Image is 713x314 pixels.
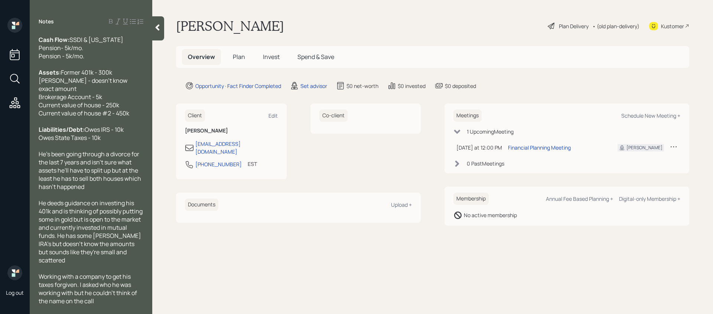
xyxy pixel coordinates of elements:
div: [DATE] at 12:00 PM [456,144,502,151]
div: [EMAIL_ADDRESS][DOMAIN_NAME] [195,140,278,156]
span: Spend & Save [297,53,334,61]
img: retirable_logo.png [7,265,22,280]
span: Owes IRS - 10k Owes State Taxes - 10k [39,125,124,142]
span: Invest [263,53,280,61]
div: No active membership [464,211,517,219]
h6: Co-client [319,109,348,122]
span: Assets: [39,68,61,76]
div: Financial Planning Meeting [508,144,571,151]
div: Upload + [391,201,412,208]
div: Opportunity · Fact Finder Completed [195,82,281,90]
div: $0 net-worth [346,82,378,90]
span: Overview [188,53,215,61]
span: Plan [233,53,245,61]
h1: [PERSON_NAME] [176,18,284,34]
h6: Meetings [453,109,482,122]
span: Cash Flow: [39,36,69,44]
div: Plan Delivery [559,22,589,30]
h6: Documents [185,199,218,211]
div: EST [248,160,257,168]
h6: Membership [453,193,489,205]
label: Notes [39,18,54,25]
span: SSDI & [US_STATE] Pension- 5k/mo. Pension - 5k/mo. [39,36,124,60]
span: Working with a company to get his taxes forgiven. I asked who he was working with but he couldn't... [39,272,138,305]
div: 0 Past Meeting s [467,160,504,167]
span: He's been going through a divorce for the last 7 years and isn't sure what assets he'll have to s... [39,150,142,191]
span: He deeds guidance on investing his 401k and is thinking of possibly putting some in gold but is o... [39,199,144,264]
div: [PERSON_NAME] [626,144,662,151]
div: Digital-only Membership + [619,195,680,202]
div: Set advisor [300,82,327,90]
div: Annual Fee Based Planning + [546,195,613,202]
span: Former 401k - 300k [PERSON_NAME] - doesn't know exact amount Brokerage Account - 5k Current value... [39,68,129,117]
div: Edit [268,112,278,119]
div: • (old plan-delivery) [592,22,639,30]
span: Liabilities/Debt: [39,125,85,134]
h6: [PERSON_NAME] [185,128,278,134]
div: Log out [6,289,24,296]
div: 1 Upcoming Meeting [467,128,514,135]
div: $0 invested [398,82,426,90]
div: Kustomer [661,22,684,30]
div: Schedule New Meeting + [621,112,680,119]
div: [PHONE_NUMBER] [195,160,242,168]
div: $0 deposited [445,82,476,90]
h6: Client [185,109,205,122]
